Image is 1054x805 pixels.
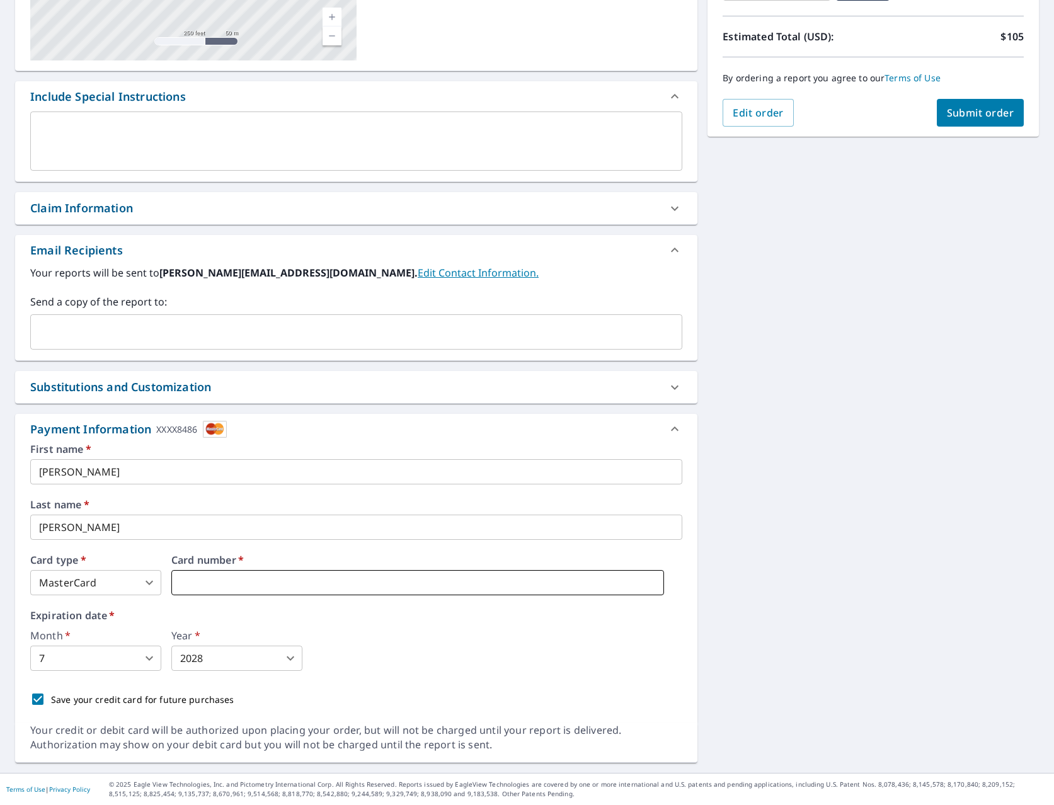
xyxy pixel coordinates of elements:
[30,379,211,396] div: Substitutions and Customization
[15,414,697,444] div: Payment InformationXXXX8486cardImage
[418,266,539,280] a: EditContactInfo
[30,294,682,309] label: Send a copy of the report to:
[30,500,682,510] label: Last name
[15,235,697,265] div: Email Recipients
[15,371,697,403] div: Substitutions and Customization
[30,723,682,752] div: Your credit or debit card will be authorized upon placing your order, but will not be charged unt...
[15,81,697,111] div: Include Special Instructions
[109,780,1048,799] p: © 2025 Eagle View Technologies, Inc. and Pictometry International Corp. All Rights Reserved. Repo...
[171,570,664,595] iframe: secure payment field
[30,570,161,595] div: MasterCard
[30,88,186,105] div: Include Special Instructions
[30,242,123,259] div: Email Recipients
[885,72,941,84] a: Terms of Use
[323,8,341,26] a: Current Level 17, Zoom In
[947,106,1014,120] span: Submit order
[171,555,682,565] label: Card number
[51,693,234,706] p: Save your credit card for future purchases
[30,631,161,641] label: Month
[30,555,161,565] label: Card type
[30,646,161,671] div: 7
[6,785,90,793] p: |
[171,631,302,641] label: Year
[733,106,784,120] span: Edit order
[171,646,302,671] div: 2028
[30,444,682,454] label: First name
[159,266,418,280] b: [PERSON_NAME][EMAIL_ADDRESS][DOMAIN_NAME].
[30,200,133,217] div: Claim Information
[30,265,682,280] label: Your reports will be sent to
[6,785,45,794] a: Terms of Use
[30,610,682,620] label: Expiration date
[203,421,227,438] img: cardImage
[30,421,227,438] div: Payment Information
[937,99,1024,127] button: Submit order
[15,192,697,224] div: Claim Information
[323,26,341,45] a: Current Level 17, Zoom Out
[723,99,794,127] button: Edit order
[156,421,197,438] div: XXXX8486
[723,29,873,44] p: Estimated Total (USD):
[723,72,1024,84] p: By ordering a report you agree to our
[1000,29,1024,44] p: $105
[49,785,90,794] a: Privacy Policy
